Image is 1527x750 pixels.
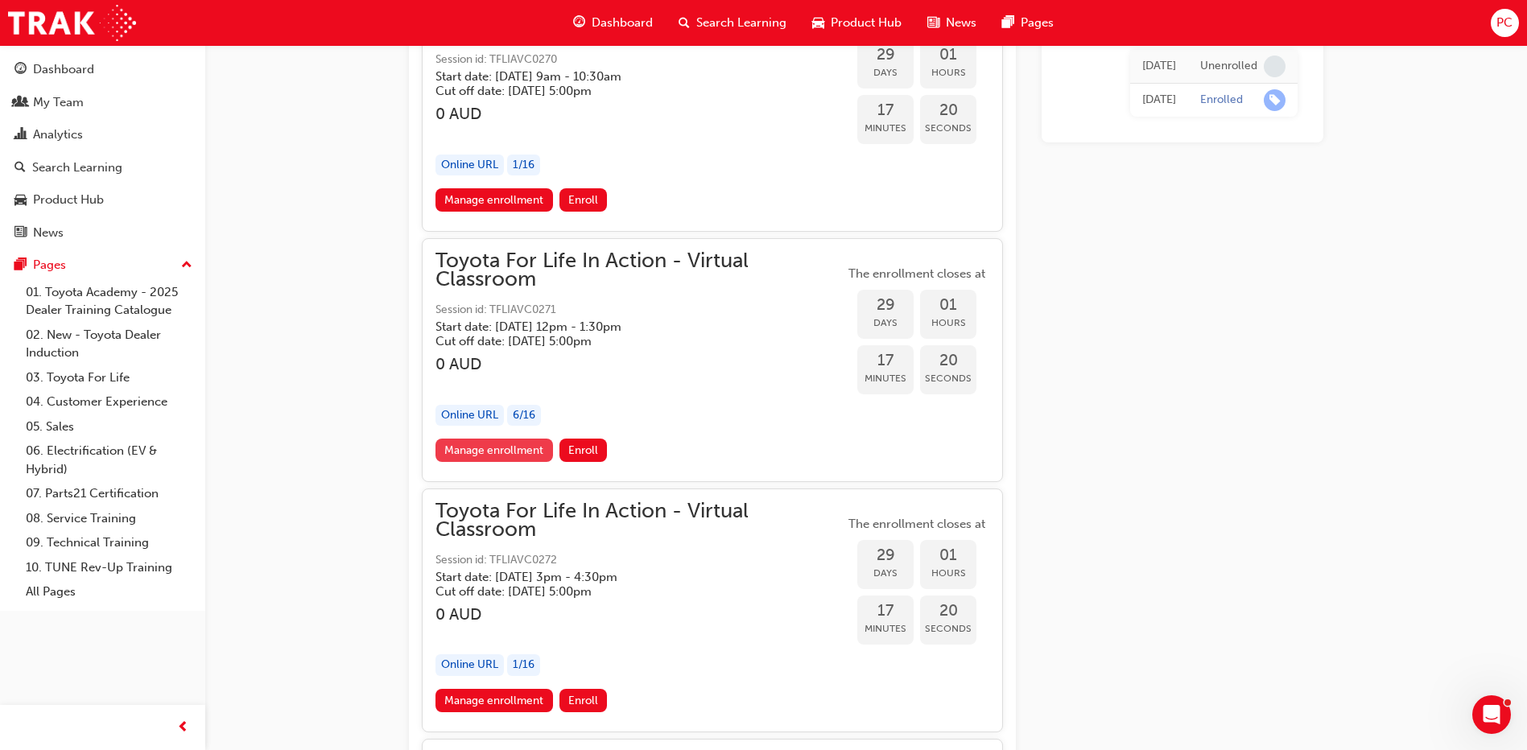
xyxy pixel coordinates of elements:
[19,323,199,365] a: 02. New - Toyota Dealer Induction
[435,155,504,176] div: Online URL
[927,13,939,33] span: news-icon
[857,101,914,120] span: 17
[920,314,976,332] span: Hours
[435,301,844,319] span: Session id: TFLIAVC0271
[6,250,199,280] button: Pages
[507,654,540,676] div: 1 / 16
[1021,14,1054,32] span: Pages
[435,51,844,69] span: Session id: TFLIAVC0270
[33,93,84,112] div: My Team
[14,96,27,110] span: people-icon
[33,126,83,144] div: Analytics
[666,6,799,39] a: search-iconSearch Learning
[920,64,976,82] span: Hours
[32,159,122,177] div: Search Learning
[812,13,824,33] span: car-icon
[19,389,199,414] a: 04. Customer Experience
[33,224,64,242] div: News
[696,14,786,32] span: Search Learning
[989,6,1067,39] a: pages-iconPages
[559,689,608,712] button: Enroll
[19,555,199,580] a: 10. TUNE Rev-Up Training
[19,530,199,555] a: 09. Technical Training
[844,515,989,534] span: The enrollment closes at
[19,481,199,506] a: 07. Parts21 Certification
[920,352,976,370] span: 20
[435,584,819,599] h5: Cut off date: [DATE] 5:00pm
[8,5,136,41] img: Trak
[6,55,199,84] a: Dashboard
[946,14,976,32] span: News
[914,6,989,39] a: news-iconNews
[1264,56,1286,77] span: learningRecordVerb_NONE-icon
[14,128,27,142] span: chart-icon
[435,334,819,348] h5: Cut off date: [DATE] 5:00pm
[19,506,199,531] a: 08. Service Training
[920,620,976,638] span: Seconds
[507,155,540,176] div: 1 / 16
[6,120,199,150] a: Analytics
[435,319,819,334] h5: Start date: [DATE] 12pm - 1:30pm
[920,296,976,315] span: 01
[920,602,976,620] span: 20
[507,405,541,427] div: 6 / 16
[1002,13,1014,33] span: pages-icon
[857,296,914,315] span: 29
[435,69,819,84] h5: Start date: [DATE] 9am - 10:30am
[177,718,189,738] span: prev-icon
[857,546,914,565] span: 29
[435,439,553,462] a: Manage enrollment
[560,6,666,39] a: guage-iconDashboard
[6,185,199,215] a: Product Hub
[559,439,608,462] button: Enroll
[435,689,553,712] a: Manage enrollment
[568,694,598,707] span: Enroll
[6,153,199,183] a: Search Learning
[857,564,914,583] span: Days
[435,252,844,288] span: Toyota For Life In Action - Virtual Classroom
[435,252,989,468] button: Toyota For Life In Action - Virtual ClassroomSession id: TFLIAVC0271Start date: [DATE] 12pm - 1:3...
[435,502,844,538] span: Toyota For Life In Action - Virtual Classroom
[6,88,199,117] a: My Team
[19,414,199,439] a: 05. Sales
[14,193,27,208] span: car-icon
[435,405,504,427] div: Online URL
[19,579,199,604] a: All Pages
[857,64,914,82] span: Days
[857,46,914,64] span: 29
[857,314,914,332] span: Days
[435,654,504,676] div: Online URL
[435,355,844,373] h3: 0 AUD
[1491,9,1519,37] button: PC
[435,84,819,98] h5: Cut off date: [DATE] 5:00pm
[435,2,989,218] button: Toyota For Life In Action - Virtual ClassroomSession id: TFLIAVC0270Start date: [DATE] 9am - 10:3...
[1496,14,1513,32] span: PC
[920,119,976,138] span: Seconds
[19,365,199,390] a: 03. Toyota For Life
[1264,89,1286,111] span: learningRecordVerb_ENROLL-icon
[6,218,199,248] a: News
[857,369,914,388] span: Minutes
[1142,91,1176,109] div: Fri Sep 26 2025 15:15:01 GMT+1000 (Australian Eastern Standard Time)
[559,188,608,212] button: Enroll
[920,546,976,565] span: 01
[33,256,66,274] div: Pages
[592,14,653,32] span: Dashboard
[1200,59,1257,74] div: Unenrolled
[1200,93,1243,108] div: Enrolled
[14,226,27,241] span: news-icon
[6,52,199,250] button: DashboardMy TeamAnalyticsSearch LearningProduct HubNews
[831,14,902,32] span: Product Hub
[33,60,94,79] div: Dashboard
[33,191,104,209] div: Product Hub
[857,352,914,370] span: 17
[435,570,819,584] h5: Start date: [DATE] 3pm - 4:30pm
[19,439,199,481] a: 06. Electrification (EV & Hybrid)
[14,63,27,77] span: guage-icon
[920,101,976,120] span: 20
[920,369,976,388] span: Seconds
[435,188,553,212] a: Manage enrollment
[435,502,989,719] button: Toyota For Life In Action - Virtual ClassroomSession id: TFLIAVC0272Start date: [DATE] 3pm - 4:30...
[435,105,844,123] h3: 0 AUD
[573,13,585,33] span: guage-icon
